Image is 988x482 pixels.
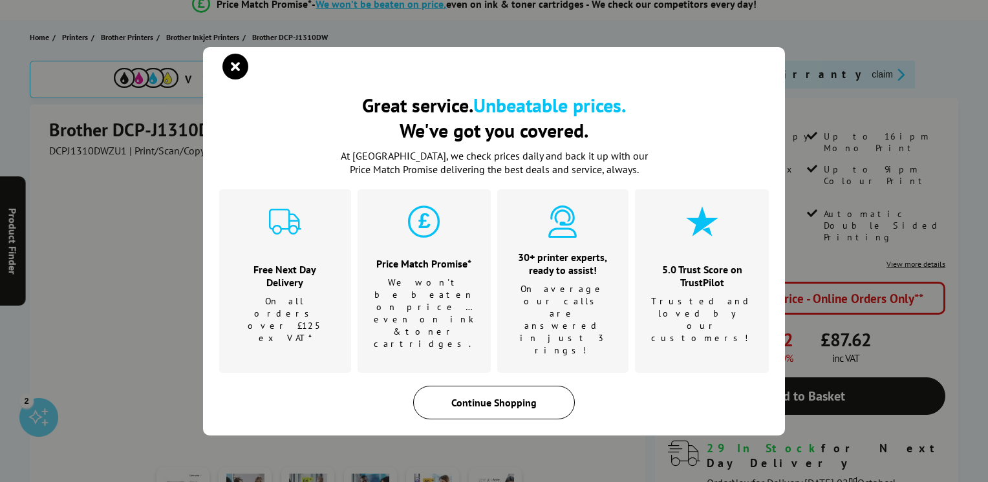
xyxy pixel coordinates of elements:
[226,57,245,76] button: close modal
[546,205,579,238] img: expert-cyan.svg
[686,205,718,238] img: star-cyan.svg
[235,295,335,344] p: On all orders over £125 ex VAT*
[651,263,753,289] h3: 5.0 Trust Score on TrustPilot
[408,205,440,238] img: price-promise-cyan.svg
[374,277,475,350] p: We won't be beaten on price …even on ink & toner cartridges.
[374,257,475,270] h3: Price Match Promise*
[269,205,301,238] img: delivery-cyan.svg
[235,263,335,289] h3: Free Next Day Delivery
[651,295,753,344] p: Trusted and loved by our customers!
[473,92,626,118] b: Unbeatable prices.
[513,251,613,277] h3: 30+ printer experts, ready to assist!
[413,386,575,419] div: Continue Shopping
[219,92,769,143] h2: Great service. We've got you covered.
[513,283,613,357] p: On average our calls are answered in just 3 rings!
[332,149,656,176] p: At [GEOGRAPHIC_DATA], we check prices daily and back it up with our Price Match Promise deliverin...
